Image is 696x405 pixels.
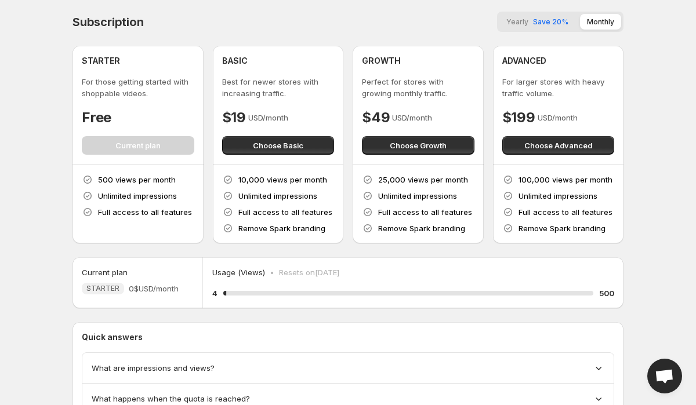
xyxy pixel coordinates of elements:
[248,112,288,123] p: USD/month
[378,174,468,185] p: 25,000 views per month
[72,15,144,29] h4: Subscription
[98,174,176,185] p: 500 views per month
[378,222,465,234] p: Remove Spark branding
[519,190,597,202] p: Unlimited impressions
[222,136,335,155] button: Choose Basic
[82,55,120,67] h4: STARTER
[502,136,615,155] button: Choose Advanced
[253,140,303,151] span: Choose Basic
[519,174,612,185] p: 100,000 views per month
[212,267,265,278] p: Usage (Views)
[92,362,215,374] span: What are impressions and views?
[238,206,332,218] p: Full access to all features
[538,112,578,123] p: USD/month
[238,222,325,234] p: Remove Spark branding
[98,206,192,218] p: Full access to all features
[92,393,250,404] span: What happens when the quota is reached?
[390,140,447,151] span: Choose Growth
[362,136,474,155] button: Choose Growth
[86,284,119,293] span: STARTER
[82,267,128,278] h5: Current plan
[362,108,390,127] h4: $49
[222,55,248,67] h4: BASIC
[519,206,612,218] p: Full access to all features
[580,14,621,30] button: Monthly
[238,190,317,202] p: Unlimited impressions
[378,206,472,218] p: Full access to all features
[533,17,568,26] span: Save 20%
[502,108,535,127] h4: $199
[279,267,339,278] p: Resets on [DATE]
[129,283,179,294] span: 0$ USD/month
[98,190,177,202] p: Unlimited impressions
[82,76,194,99] p: For those getting started with shoppable videos.
[222,76,335,99] p: Best for newer stores with increasing traffic.
[502,55,546,67] h4: ADVANCED
[362,55,401,67] h4: GROWTH
[599,287,614,299] h5: 500
[519,222,606,234] p: Remove Spark branding
[222,108,246,127] h4: $19
[82,331,614,343] p: Quick answers
[362,76,474,99] p: Perfect for stores with growing monthly traffic.
[502,76,615,99] p: For larger stores with heavy traffic volume.
[506,17,528,26] span: Yearly
[524,140,592,151] span: Choose Advanced
[378,190,457,202] p: Unlimited impressions
[82,108,111,127] h4: Free
[647,359,682,393] div: Open chat
[212,287,217,299] h5: 4
[499,14,575,30] button: YearlySave 20%
[238,174,327,185] p: 10,000 views per month
[392,112,432,123] p: USD/month
[270,267,274,278] p: •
